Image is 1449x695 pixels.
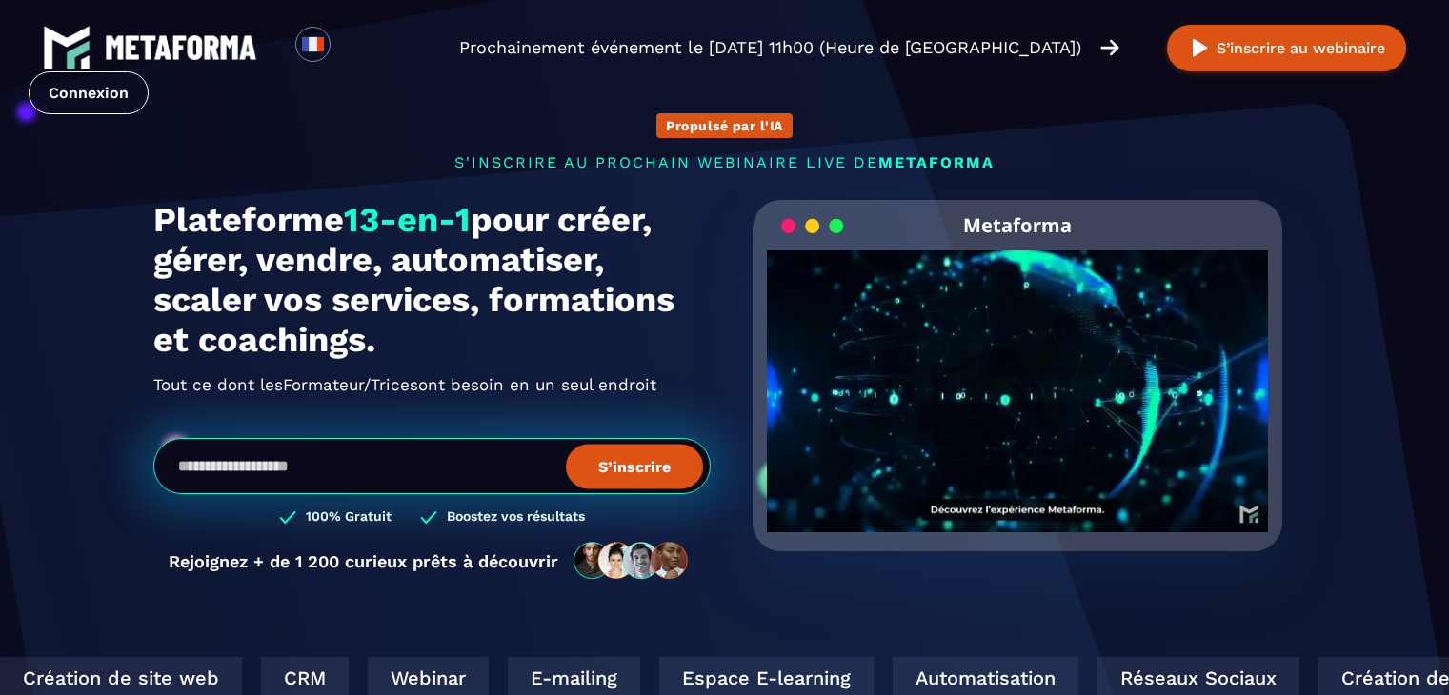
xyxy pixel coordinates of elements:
img: checked [420,508,437,526]
img: arrow-right [1100,37,1119,58]
img: fr [301,32,325,56]
h3: Boostez vos résultats [447,508,585,526]
input: Search for option [347,36,361,59]
button: S’inscrire [566,444,703,488]
h2: Metaforma [963,200,1072,250]
span: Formateur/Trices [283,369,418,400]
a: Connexion [29,71,149,114]
p: s'inscrire au prochain webinaire live de [153,153,1297,171]
div: Search for option [331,27,377,69]
span: METAFORMA [878,153,995,171]
span: 13-en-1 [344,200,471,240]
img: loading [781,217,844,235]
video: Your browser does not support the video tag. [767,250,1269,501]
p: Rejoignez + de 1 200 curieux prêts à découvrir [169,551,558,571]
img: community-people [568,541,695,581]
img: play [1188,36,1212,60]
img: checked [279,508,296,526]
h3: 100% Gratuit [306,508,392,526]
h2: Tout ce dont les ont besoin en un seul endroit [153,369,711,400]
p: Prochainement événement le [DATE] 11h00 (Heure de [GEOGRAPHIC_DATA]) [459,34,1081,61]
button: S’inscrire au webinaire [1167,25,1406,71]
img: logo [43,24,91,71]
img: logo [105,35,257,60]
h1: Plateforme pour créer, gérer, vendre, automatiser, scaler vos services, formations et coachings. [153,200,711,360]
